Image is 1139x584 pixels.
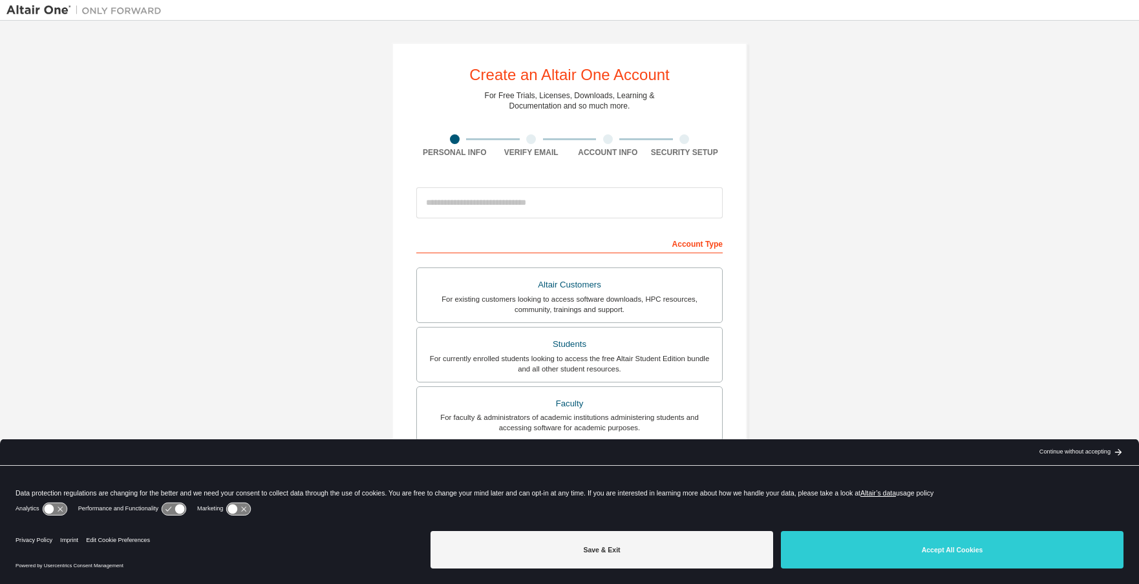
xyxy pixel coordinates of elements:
[485,90,655,111] div: For Free Trials, Licenses, Downloads, Learning & Documentation and so much more.
[416,233,723,253] div: Account Type
[6,4,168,17] img: Altair One
[425,294,714,315] div: For existing customers looking to access software downloads, HPC resources, community, trainings ...
[425,353,714,374] div: For currently enrolled students looking to access the free Altair Student Edition bundle and all ...
[416,147,493,158] div: Personal Info
[469,67,670,83] div: Create an Altair One Account
[646,147,723,158] div: Security Setup
[425,276,714,294] div: Altair Customers
[425,412,714,433] div: For faculty & administrators of academic institutions administering students and accessing softwa...
[425,335,714,353] div: Students
[569,147,646,158] div: Account Info
[425,395,714,413] div: Faculty
[493,147,570,158] div: Verify Email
